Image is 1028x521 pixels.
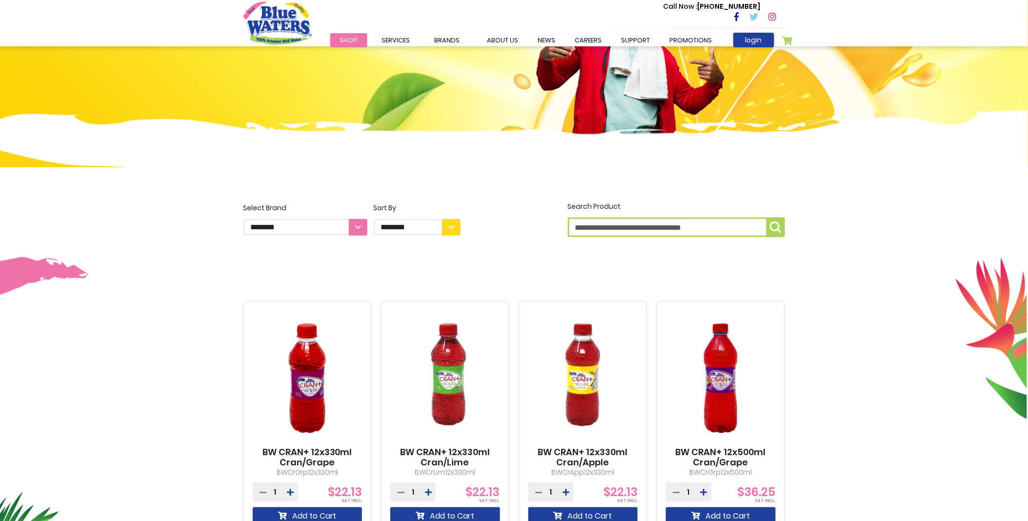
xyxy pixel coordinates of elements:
img: BW CRAN+ 12x330ml Cran/Apple [528,310,638,447]
img: BW CRAN+ 12x330ml Cran/Grape [253,310,363,447]
select: Sort By [374,219,461,236]
p: BWCrApp12x330ml [528,467,638,478]
label: Search Product [568,201,785,237]
p: BWCrLim12x330ml [390,467,500,478]
h4: Order Online [243,32,461,49]
p: BWCrGrp12x500ml [666,467,776,478]
a: store logo [243,1,312,44]
p: [PHONE_NUMBER] [664,1,761,12]
img: search-icon.png [770,221,782,233]
select: Select Brand [243,219,367,236]
span: $22.13 [466,484,500,500]
a: BW CRAN+ 12x500ml Cran/Grape [666,447,776,468]
a: about us [478,33,528,47]
span: $22.13 [604,484,638,500]
a: login [733,33,774,47]
span: Brands [435,36,460,45]
span: Services [382,36,410,45]
a: News [528,33,565,47]
span: $36.25 [738,484,776,500]
div: Sort By [374,203,461,213]
label: Select Brand [243,203,367,236]
a: BW CRAN+ 12x330ml Cran/Grape [253,447,363,468]
a: support [612,33,660,47]
a: BW CRAN+ 12x330ml Cran/Lime [390,447,500,468]
a: careers [565,33,612,47]
span: Call Now : [664,1,698,11]
span: $22.13 [328,484,362,500]
span: Shop [340,36,358,45]
button: Search Product [766,218,785,237]
a: BW CRAN+ 12x330ml Cran/Apple [528,447,638,468]
img: BW CRAN+ 12x500ml Cran/Grape [666,310,776,447]
input: Search Product [568,218,785,237]
p: BWCrGrp12x330ml [253,467,363,478]
img: BW CRAN+ 12x330ml Cran/Lime [390,310,500,447]
a: Promotions [660,33,722,47]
